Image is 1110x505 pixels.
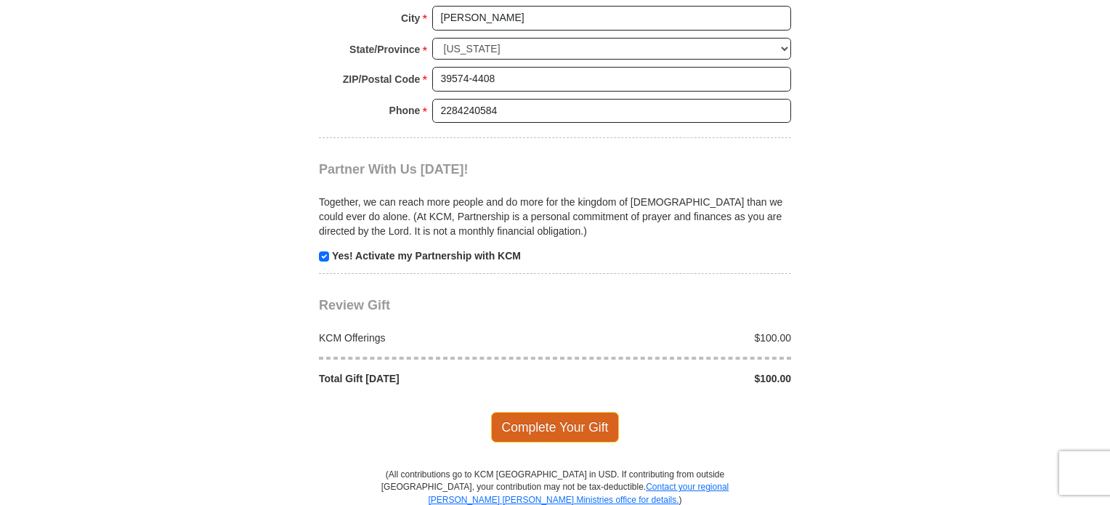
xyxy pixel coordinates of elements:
strong: City [401,8,420,28]
span: Review Gift [319,298,390,312]
span: Complete Your Gift [491,412,620,443]
span: Partner With Us [DATE]! [319,162,469,177]
p: Together, we can reach more people and do more for the kingdom of [DEMOGRAPHIC_DATA] than we coul... [319,195,791,238]
strong: Yes! Activate my Partnership with KCM [332,250,521,262]
div: $100.00 [555,331,799,345]
strong: ZIP/Postal Code [343,69,421,89]
div: $100.00 [555,371,799,386]
strong: Phone [389,100,421,121]
strong: State/Province [349,39,420,60]
div: Total Gift [DATE] [312,371,556,386]
div: KCM Offerings [312,331,556,345]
